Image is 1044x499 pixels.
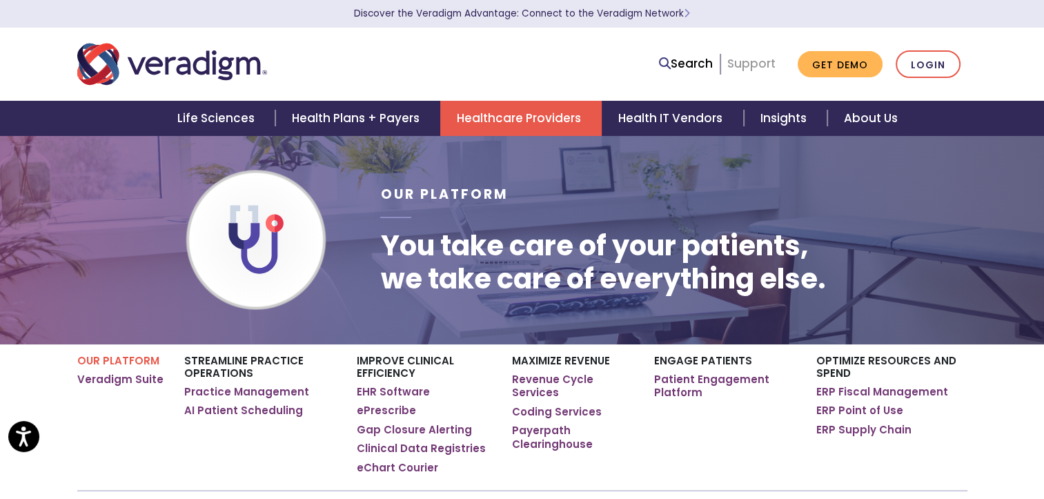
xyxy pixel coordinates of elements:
a: eChart Courier [357,461,438,475]
a: Health Plans + Payers [275,101,440,136]
span: Our Platform [380,185,508,204]
a: Discover the Veradigm Advantage: Connect to the Veradigm NetworkLearn More [354,7,690,20]
span: Learn More [684,7,690,20]
a: Search [659,55,713,73]
a: Insights [744,101,827,136]
a: Life Sciences [161,101,275,136]
a: ERP Fiscal Management [816,385,948,399]
a: Payerpath Clearinghouse [512,424,633,451]
a: Support [727,55,776,72]
a: Health IT Vendors [602,101,743,136]
a: Coding Services [512,405,602,419]
h1: You take care of your patients, we take care of everything else. [380,229,825,295]
a: Healthcare Providers [440,101,602,136]
a: ERP Supply Chain [816,423,912,437]
a: ERP Point of Use [816,404,903,418]
a: Get Demo [798,51,883,78]
a: ePrescribe [357,404,416,418]
a: Practice Management [184,385,309,399]
a: AI Patient Scheduling [184,404,303,418]
a: Patient Engagement Platform [654,373,796,400]
a: Login [896,50,961,79]
a: Clinical Data Registries [357,442,486,456]
a: About Us [827,101,914,136]
a: EHR Software [357,385,430,399]
a: Gap Closure Alerting [357,423,472,437]
a: Veradigm Suite [77,373,164,387]
img: Veradigm logo [77,41,267,87]
a: Revenue Cycle Services [512,373,633,400]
